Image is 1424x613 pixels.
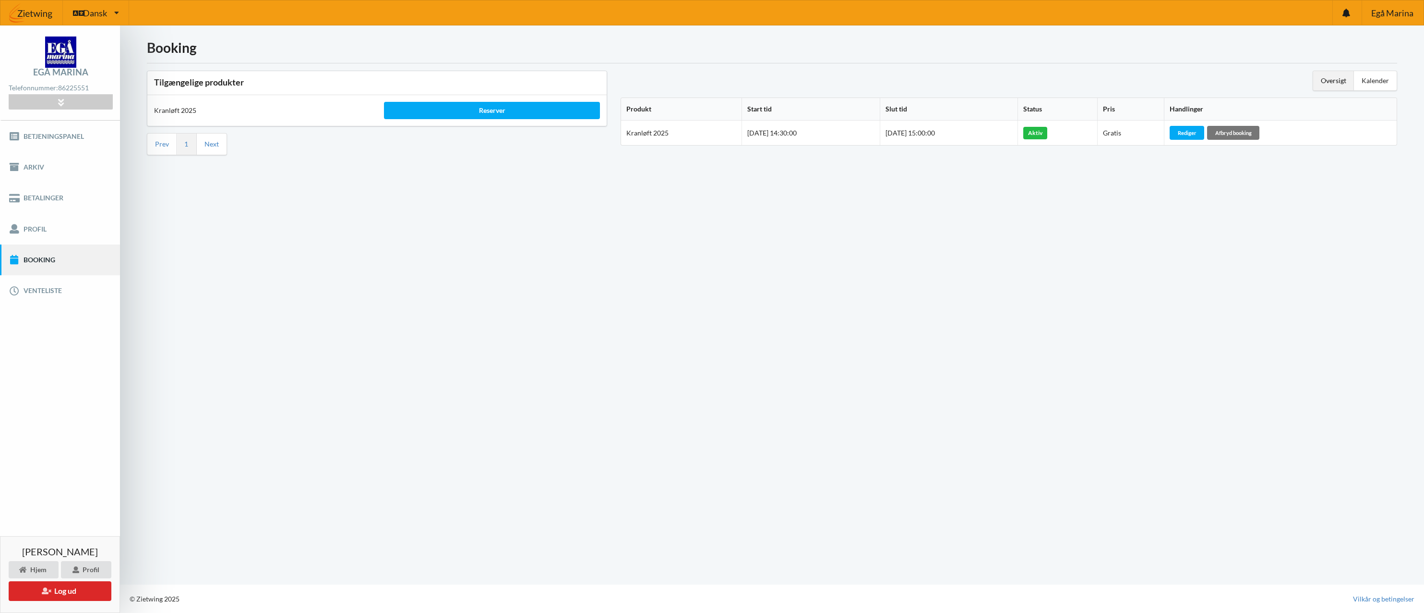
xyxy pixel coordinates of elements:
div: Telefonnummer: [9,82,112,95]
th: Status [1017,98,1097,121]
span: Gratis [1103,129,1121,137]
div: Afbryd booking [1207,126,1259,139]
a: 1 [184,140,188,148]
div: Kranløft 2025 [147,99,377,122]
a: Next [204,140,219,148]
span: Dansk [83,9,107,17]
div: Rediger [1170,126,1204,139]
button: Log ud [9,581,111,601]
div: Kalender [1354,71,1397,90]
th: Handlinger [1164,98,1397,121]
th: Start tid [742,98,879,121]
div: Aktiv [1023,127,1047,139]
h1: Booking [147,39,1397,56]
div: Hjem [9,561,59,578]
span: Kranløft 2025 [626,129,669,137]
span: [DATE] 14:30:00 [747,129,797,137]
th: Produkt [621,98,742,121]
strong: 86225551 [58,84,89,92]
th: Slut tid [880,98,1017,121]
div: Oversigt [1313,71,1354,90]
span: [DATE] 15:00:00 [886,129,935,137]
div: Reserver [384,102,600,119]
a: Vilkår og betingelser [1353,594,1414,604]
img: logo [45,37,76,68]
span: [PERSON_NAME] [22,547,98,556]
span: Egå Marina [1371,9,1413,17]
a: Prev [155,140,169,148]
h3: Tilgængelige produkter [154,77,600,88]
div: Profil [61,561,111,578]
div: Egå Marina [33,68,88,76]
th: Pris [1097,98,1164,121]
